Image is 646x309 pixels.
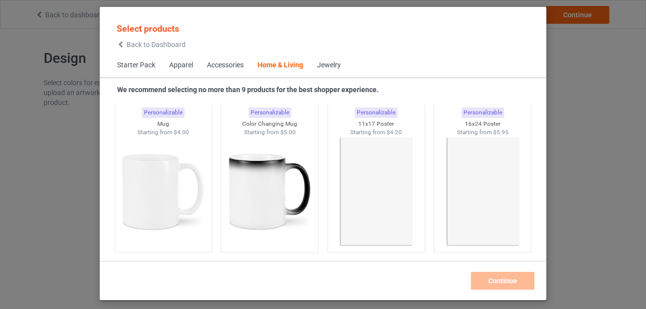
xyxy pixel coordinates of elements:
span: Starter Pack [110,53,162,77]
span: $5.95 [493,129,509,136]
span: $4.20 [387,129,402,136]
span: Select products [117,23,179,34]
div: Jewelry [317,60,341,70]
div: Starting from [115,128,212,137]
div: Color Changing Mug [221,120,318,128]
span: $5.00 [280,129,296,136]
div: Starting from [328,128,425,137]
div: Personalizable [142,107,185,118]
div: Personalizable [249,107,291,118]
span: Back to Dashboard [127,41,186,49]
img: regular.jpg [225,136,314,247]
div: Mug [115,120,212,128]
div: Starting from [221,128,318,137]
span: $4.00 [174,129,189,136]
strong: We recommend selecting no more than 9 products for the best shopper experience. [117,86,379,94]
img: regular.jpg [332,136,421,247]
img: regular.jpg [119,136,208,247]
div: Apparel [169,60,193,70]
div: 16x24 Poster [434,120,531,128]
div: 11x17 Poster [328,120,425,128]
div: Personalizable [461,107,504,118]
div: Personalizable [355,107,397,118]
div: Home & Living [258,60,303,70]
div: Starting from [434,128,531,137]
img: regular.jpg [438,136,527,247]
div: Accessories [207,60,244,70]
